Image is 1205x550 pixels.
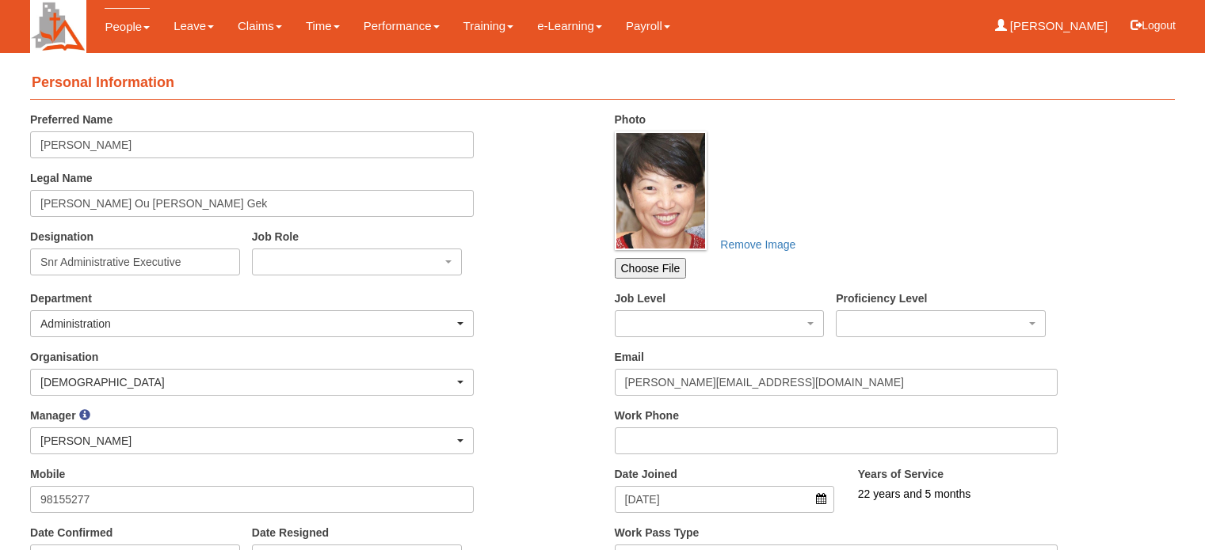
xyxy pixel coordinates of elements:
label: Proficiency Level [836,290,927,306]
label: Years of Service [858,466,944,482]
a: Payroll [626,8,670,44]
label: Designation [30,229,93,245]
label: Email [615,349,644,365]
label: Department [30,290,92,306]
div: [DEMOGRAPHIC_DATA] [40,374,454,390]
label: Legal Name [30,170,93,186]
label: Date Joined [615,466,677,482]
label: Work Phone [615,408,679,423]
div: [PERSON_NAME] [40,433,454,449]
label: Date Confirmed [30,525,112,541]
a: [PERSON_NAME] [995,8,1108,44]
label: Organisation [30,349,98,365]
input: Choose File [615,258,687,279]
label: Date Resigned [252,525,329,541]
label: Photo [615,112,646,127]
label: Job Role [252,229,299,245]
h4: Personal Information [30,67,1175,100]
label: Manager [30,408,76,423]
img: 2Q== [615,131,707,250]
label: Mobile [30,466,65,482]
label: Preferred Name [30,112,112,127]
button: [PERSON_NAME] [30,427,474,454]
a: e-Learning [537,8,602,44]
button: Logout [1119,6,1187,44]
a: Claims [238,8,282,44]
button: [DEMOGRAPHIC_DATA] [30,369,474,396]
button: Administration [30,310,474,337]
label: Job Level [615,290,666,306]
a: Remove Image [710,231,806,258]
a: Training [463,8,514,44]
div: Administration [40,316,454,332]
div: 22 years and 5 months [858,486,1127,502]
a: People [105,8,150,45]
a: Time [306,8,340,44]
a: Leave [174,8,214,44]
input: d/m/yyyy [615,486,834,513]
a: Performance [364,8,440,44]
label: Work Pass Type [615,525,700,541]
